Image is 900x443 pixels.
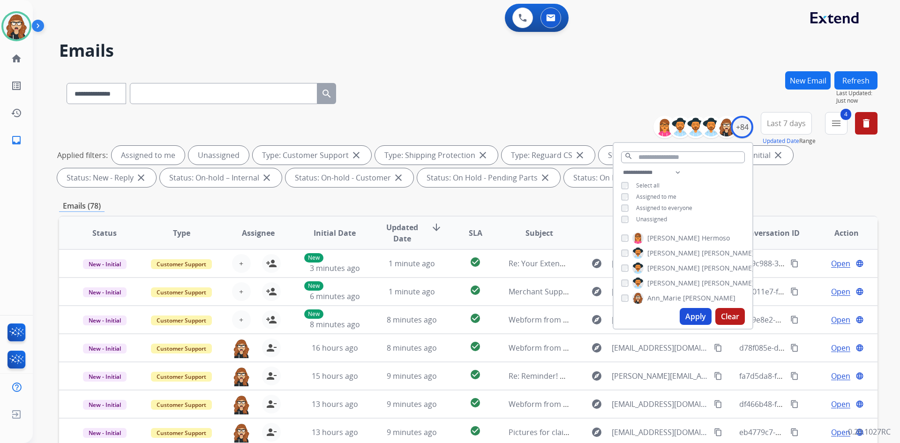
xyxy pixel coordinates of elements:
mat-icon: person_add [266,258,277,269]
span: eb4779c7-9128-432b-87c0-9cb6928b7ebc [739,427,884,437]
span: Open [831,370,850,382]
span: Customer Support [151,259,212,269]
mat-icon: language [855,259,864,268]
span: New - Initial [83,372,127,382]
button: Refresh [834,71,877,90]
mat-icon: home [11,53,22,64]
button: Last 7 days [761,112,812,135]
button: New Email [785,71,831,90]
p: Applied filters: [57,150,108,161]
span: Select all [636,181,660,189]
mat-icon: inbox [11,135,22,146]
span: Webform from [EMAIL_ADDRESS][DOMAIN_NAME] on [DATE] [509,399,721,409]
mat-icon: list_alt [11,80,22,91]
mat-icon: language [855,315,864,324]
span: Status [92,227,117,239]
mat-icon: content_copy [714,400,722,408]
span: [EMAIL_ADDRESS][DOMAIN_NAME] [612,258,708,269]
mat-icon: content_copy [714,344,722,352]
mat-icon: check_circle [470,285,481,296]
img: avatar [3,13,30,39]
div: Type: Reguard CS [502,146,595,165]
span: Customer Support [151,315,212,325]
mat-icon: content_copy [790,400,799,408]
span: Open [831,286,850,297]
span: [EMAIL_ADDRESS][DOMAIN_NAME] [612,342,708,353]
div: Status: New - Reply [57,168,156,187]
span: SLA [469,227,482,239]
span: Unassigned [636,215,667,223]
img: agent-avatar [232,395,251,414]
span: Open [831,342,850,353]
span: 9 minutes ago [387,399,437,409]
mat-icon: explore [591,370,602,382]
span: 3 minutes ago [310,263,360,273]
span: 8 minutes ago [387,315,437,325]
span: Conversation ID [740,227,800,239]
button: Clear [715,308,745,325]
mat-icon: explore [591,286,602,297]
span: Just now [836,97,877,105]
div: Status: Open - All [599,146,690,165]
span: Open [831,258,850,269]
mat-icon: delete [861,118,872,129]
span: Updated Date [381,222,424,244]
img: agent-avatar [232,423,251,443]
span: Re: Reminder! Send in your product to proceed with your claim [509,371,731,381]
mat-icon: search [624,152,633,160]
span: [PERSON_NAME] [702,278,754,288]
span: d78f085e-ddc6-49ec-aa34-458e39e5c2a1 [739,343,882,353]
span: [PERSON_NAME] [702,248,754,258]
mat-icon: close [540,172,551,183]
span: df466b48-f1f0-4a4d-9457-5772dc89256f [739,399,877,409]
mat-icon: search [321,88,332,99]
button: + [232,282,251,301]
p: New [304,281,323,291]
button: Updated Date [763,137,799,145]
mat-icon: history [11,107,22,119]
mat-icon: language [855,287,864,296]
img: agent-avatar [232,338,251,358]
div: Status: On-hold - Customer [285,168,413,187]
span: + [239,258,243,269]
span: 6 minutes ago [310,291,360,301]
div: Status: On Hold - Pending Parts [417,168,560,187]
span: Open [831,314,850,325]
span: [PERSON_NAME][EMAIL_ADDRESS][PERSON_NAME][DOMAIN_NAME] [612,370,708,382]
mat-icon: content_copy [790,428,799,436]
span: Customer Support [151,344,212,353]
span: New - Initial [83,315,127,325]
span: New - Initial [83,344,127,353]
span: Range [763,137,816,145]
span: Customer Support [151,287,212,297]
span: 1 minute ago [389,258,435,269]
div: Type: Customer Support [253,146,371,165]
span: Subject [525,227,553,239]
mat-icon: check_circle [470,397,481,408]
p: Emails (78) [59,200,105,212]
th: Action [801,217,877,249]
span: 13 hours ago [312,427,358,437]
button: Apply [680,308,712,325]
span: [PERSON_NAME] [647,263,700,273]
mat-icon: content_copy [790,259,799,268]
span: [PERSON_NAME] [683,293,735,303]
mat-icon: content_copy [714,372,722,380]
mat-icon: content_copy [790,344,799,352]
img: agent-avatar [232,367,251,386]
mat-icon: content_copy [790,372,799,380]
span: [PERSON_NAME] [702,263,754,273]
mat-icon: check_circle [470,341,481,352]
mat-icon: check_circle [470,256,481,268]
mat-icon: person_remove [266,398,277,410]
mat-icon: person_add [266,314,277,325]
span: Re: Your Extend Virtual Card [509,258,608,269]
mat-icon: content_copy [790,287,799,296]
button: 4 [825,112,847,135]
span: 8 minutes ago [387,343,437,353]
span: Assignee [242,227,275,239]
span: New - Initial [83,428,127,438]
mat-icon: close [477,150,488,161]
span: New - Initial [83,400,127,410]
div: +84 [731,116,753,138]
